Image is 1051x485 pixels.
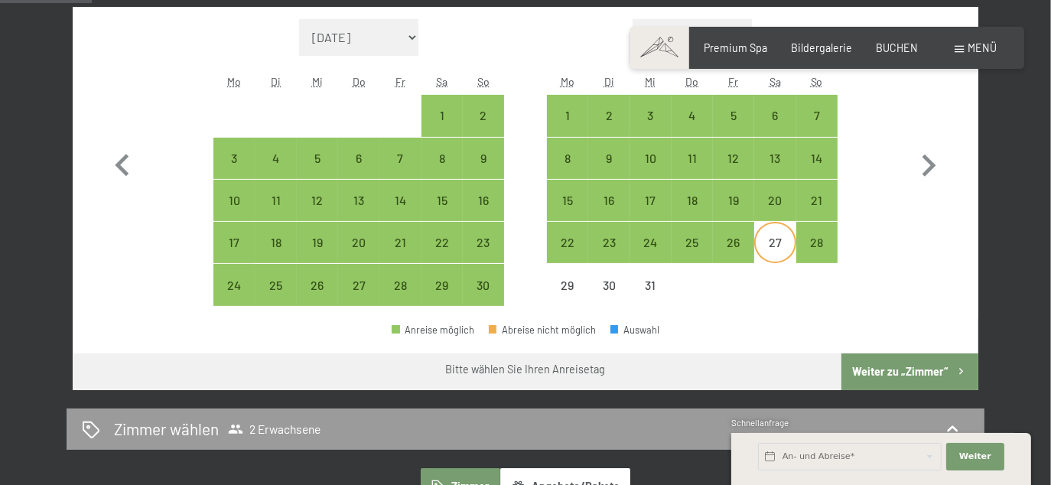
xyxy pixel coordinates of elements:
[297,138,338,179] div: Anreise möglich
[340,194,378,233] div: 13
[714,152,753,190] div: 12
[213,222,255,263] div: Anreise möglich
[381,152,419,190] div: 7
[630,264,671,305] div: Anreise nicht möglich
[754,95,796,136] div: Sat Dec 06 2025
[338,264,379,305] div: Thu Nov 27 2025
[255,138,296,179] div: Anreise möglich
[547,180,588,221] div: Anreise möglich
[714,109,753,148] div: 5
[381,194,419,233] div: 14
[340,152,378,190] div: 6
[630,95,671,136] div: Anreise möglich
[381,236,419,275] div: 21
[754,222,796,263] div: Anreise nicht möglich
[791,41,852,54] span: Bildergalerie
[630,138,671,179] div: Anreise möglich
[255,222,296,263] div: Tue Nov 18 2025
[672,222,713,263] div: Anreise möglich
[463,138,504,179] div: Sun Nov 09 2025
[114,418,219,440] h2: Zimmer wählen
[731,418,789,428] span: Schnellanfrage
[297,264,338,305] div: Wed Nov 26 2025
[338,264,379,305] div: Anreise möglich
[463,180,504,221] div: Anreise möglich
[379,222,421,263] div: Anreise möglich
[713,95,754,136] div: Anreise möglich
[463,138,504,179] div: Anreise möglich
[463,222,504,263] div: Anreise möglich
[215,279,253,317] div: 24
[255,264,296,305] div: Tue Nov 25 2025
[464,279,503,317] div: 30
[255,264,296,305] div: Anreise möglich
[685,75,698,88] abbr: Donnerstag
[463,180,504,221] div: Sun Nov 16 2025
[338,180,379,221] div: Thu Nov 13 2025
[297,222,338,263] div: Anreise möglich
[548,152,587,190] div: 8
[446,362,606,377] div: Bitte wählen Sie Ihren Anreisetag
[713,180,754,221] div: Anreise möglich
[464,152,503,190] div: 9
[630,180,671,221] div: Anreise möglich
[756,152,794,190] div: 13
[298,194,337,233] div: 12
[477,75,490,88] abbr: Sonntag
[754,180,796,221] div: Sat Dec 20 2025
[421,95,463,136] div: Sat Nov 01 2025
[297,222,338,263] div: Wed Nov 19 2025
[379,138,421,179] div: Fri Nov 07 2025
[876,41,918,54] a: BUCHEN
[338,138,379,179] div: Anreise möglich
[588,264,630,305] div: Anreise nicht möglich
[754,222,796,263] div: Sat Dec 27 2025
[811,75,823,88] abbr: Sonntag
[213,222,255,263] div: Mon Nov 17 2025
[630,222,671,263] div: Wed Dec 24 2025
[646,75,656,88] abbr: Mittwoch
[714,236,753,275] div: 26
[672,222,713,263] div: Thu Dec 25 2025
[547,138,588,179] div: Mon Dec 08 2025
[590,152,628,190] div: 9
[256,236,294,275] div: 18
[255,180,296,221] div: Tue Nov 11 2025
[588,95,630,136] div: Tue Dec 02 2025
[255,138,296,179] div: Tue Nov 04 2025
[213,264,255,305] div: Mon Nov 24 2025
[464,236,503,275] div: 23
[672,95,713,136] div: Thu Dec 04 2025
[548,194,587,233] div: 15
[547,222,588,263] div: Anreise möglich
[631,194,669,233] div: 17
[946,443,1004,470] button: Weiter
[298,236,337,275] div: 19
[213,138,255,179] div: Mon Nov 03 2025
[213,138,255,179] div: Anreise möglich
[227,75,241,88] abbr: Montag
[353,75,366,88] abbr: Donnerstag
[215,152,253,190] div: 3
[959,451,991,463] span: Weiter
[421,95,463,136] div: Anreise möglich
[672,138,713,179] div: Anreise möglich
[421,264,463,305] div: Anreise möglich
[379,180,421,221] div: Fri Nov 14 2025
[631,279,669,317] div: 31
[796,222,838,263] div: Sun Dec 28 2025
[421,138,463,179] div: Anreise möglich
[340,236,378,275] div: 20
[588,180,630,221] div: Anreise möglich
[906,19,951,307] button: Nächster Monat
[255,222,296,263] div: Anreise möglich
[673,109,711,148] div: 4
[547,264,588,305] div: Anreise nicht möglich
[271,75,281,88] abbr: Dienstag
[588,222,630,263] div: Tue Dec 23 2025
[796,138,838,179] div: Anreise möglich
[729,75,739,88] abbr: Freitag
[423,279,461,317] div: 29
[213,264,255,305] div: Anreise möglich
